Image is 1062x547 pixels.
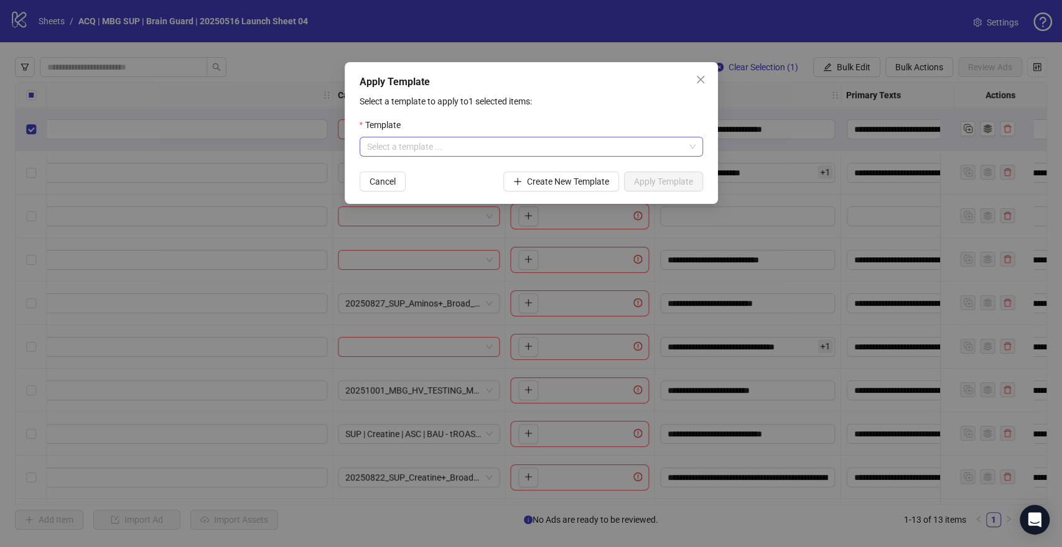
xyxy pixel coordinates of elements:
[696,75,706,85] span: close
[624,172,703,191] button: Apply Template
[360,75,703,90] div: Apply Template
[527,177,609,186] span: Create New Template
[503,172,619,191] button: Create New Template
[370,177,396,186] span: Cancel
[360,94,703,108] p: Select a template to apply to 1 selected items:
[1020,505,1050,535] div: Open Intercom Messenger
[691,70,710,90] button: Close
[513,177,522,186] span: plus
[360,118,409,132] label: Template
[360,172,406,191] button: Cancel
